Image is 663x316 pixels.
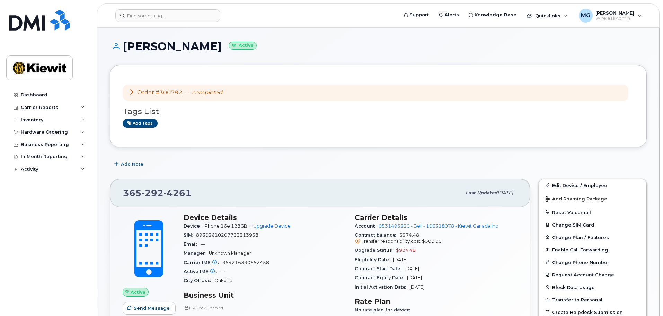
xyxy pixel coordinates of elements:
button: Add Roaming Package [539,191,646,206]
span: Email [184,241,201,247]
button: Request Account Change [539,268,646,281]
span: [DATE] [404,266,419,271]
h3: Device Details [184,213,346,222]
button: Reset Voicemail [539,206,646,219]
a: 0531495220 - Bell - 106318078 - Kiewit Canada Inc [379,223,498,229]
span: Carrier IMEI [184,260,222,265]
button: Send Message [123,302,176,315]
span: SIM [184,232,196,238]
button: Add Note [110,158,149,170]
button: Change SIM Card [539,219,646,231]
span: No rate plan for device [355,307,414,313]
em: completed [192,89,222,96]
span: Contract Start Date [355,266,404,271]
a: Edit Device / Employee [539,179,646,191]
span: Contract balance [355,232,399,238]
button: Transfer to Personal [539,293,646,306]
h3: Tags List [123,107,634,116]
small: Active [229,42,257,50]
span: $500.00 [422,239,442,244]
a: + Upgrade Device [250,223,291,229]
span: 292 [142,188,163,198]
span: — [220,269,225,274]
span: 365 [123,188,192,198]
span: Upgrade Status [355,248,396,253]
span: iPhone 16e 128GB [204,223,247,229]
span: [DATE] [409,284,424,290]
button: Change Plan / Features [539,231,646,244]
span: Account [355,223,379,229]
span: 354216330652458 [222,260,269,265]
span: Initial Activation Date [355,284,409,290]
span: 4261 [163,188,192,198]
span: Manager [184,250,209,256]
span: [DATE] [407,275,422,280]
span: Send Message [134,305,170,311]
iframe: Messenger Launcher [633,286,658,311]
span: — [185,89,222,96]
span: City Of Use [184,278,214,283]
p: HR Lock Enabled [184,305,346,311]
span: Order [137,89,154,96]
span: Enable Call Forwarding [552,247,608,252]
span: 89302610207733313958 [196,232,258,238]
h3: Business Unit [184,291,346,299]
a: Add tags [123,119,158,128]
span: Change Plan / Features [552,234,609,240]
span: Device [184,223,204,229]
span: — [201,241,205,247]
span: Add Note [121,161,143,168]
span: Add Roaming Package [545,196,607,203]
span: Active [131,289,145,296]
span: Unknown Manager [209,250,251,256]
span: Contract Expiry Date [355,275,407,280]
span: [DATE] [393,257,408,262]
span: Last updated [466,190,497,195]
button: Block Data Usage [539,281,646,293]
a: #300792 [156,89,182,96]
span: Oakville [214,278,232,283]
span: Active IMEI [184,269,220,274]
h3: Rate Plan [355,297,518,306]
span: $974.48 [355,232,518,245]
span: [DATE] [497,190,513,195]
span: Eligibility Date [355,257,393,262]
button: Enable Call Forwarding [539,244,646,256]
h3: Carrier Details [355,213,518,222]
span: Transfer responsibility cost [362,239,421,244]
button: Change Phone Number [539,256,646,268]
span: $924.48 [396,248,416,253]
h1: [PERSON_NAME] [110,40,647,52]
